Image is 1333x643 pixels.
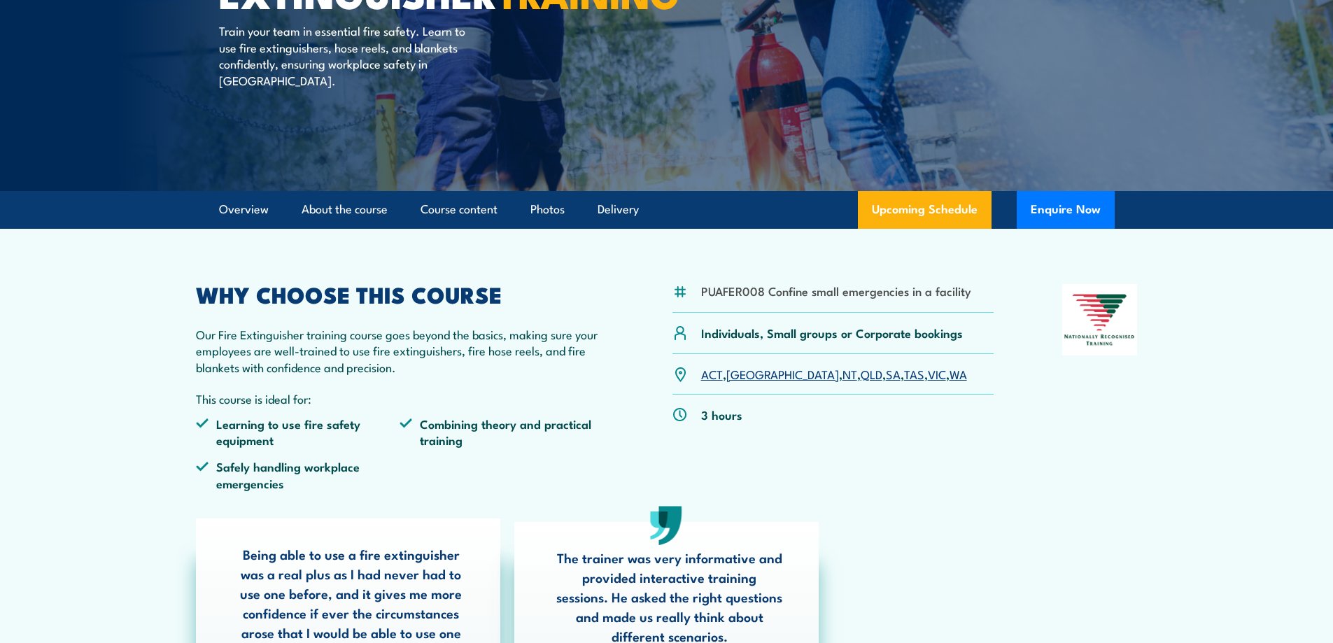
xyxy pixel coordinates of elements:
[196,326,605,375] p: Our Fire Extinguisher training course goes beyond the basics, making sure your employees are well...
[302,191,388,228] a: About the course
[196,284,605,304] h2: WHY CHOOSE THIS COURSE
[701,366,967,382] p: , , , , , , ,
[701,283,971,299] li: PUAFER008 Confine small emergencies in a facility
[950,365,967,382] a: WA
[196,458,400,491] li: Safely handling workplace emergencies
[219,191,269,228] a: Overview
[1062,284,1138,355] img: Nationally Recognised Training logo.
[196,416,400,448] li: Learning to use fire safety equipment
[421,191,498,228] a: Course content
[1017,191,1115,229] button: Enquire Now
[842,365,857,382] a: NT
[598,191,639,228] a: Delivery
[886,365,901,382] a: SA
[904,365,924,382] a: TAS
[701,407,742,423] p: 3 hours
[219,22,474,88] p: Train your team in essential fire safety. Learn to use fire extinguishers, hose reels, and blanke...
[726,365,839,382] a: [GEOGRAPHIC_DATA]
[701,365,723,382] a: ACT
[861,365,882,382] a: QLD
[400,416,604,448] li: Combining theory and practical training
[701,325,963,341] p: Individuals, Small groups or Corporate bookings
[530,191,565,228] a: Photos
[928,365,946,382] a: VIC
[196,390,605,407] p: This course is ideal for:
[858,191,992,229] a: Upcoming Schedule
